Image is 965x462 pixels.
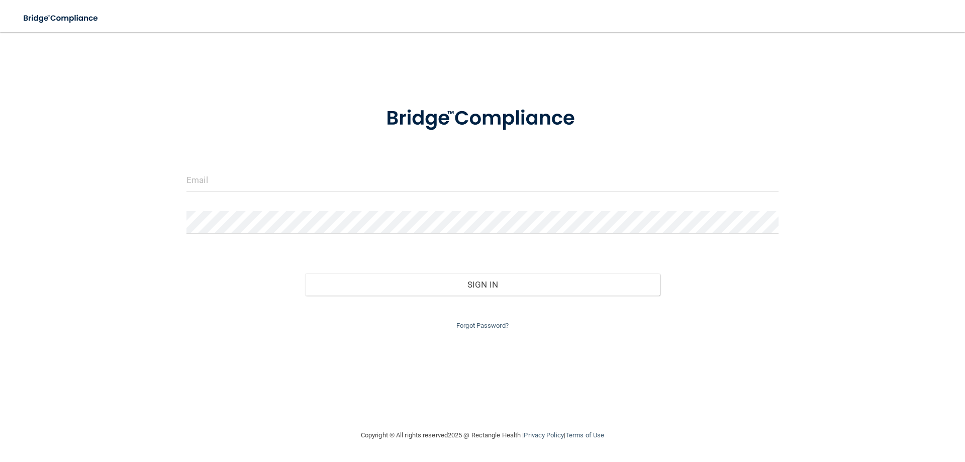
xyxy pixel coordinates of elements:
[299,419,666,451] div: Copyright © All rights reserved 2025 @ Rectangle Health | |
[305,273,660,296] button: Sign In
[15,8,108,29] img: bridge_compliance_login_screen.278c3ca4.svg
[186,169,779,192] input: Email
[524,431,563,439] a: Privacy Policy
[565,431,604,439] a: Terms of Use
[365,93,600,145] img: bridge_compliance_login_screen.278c3ca4.svg
[456,322,509,329] a: Forgot Password?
